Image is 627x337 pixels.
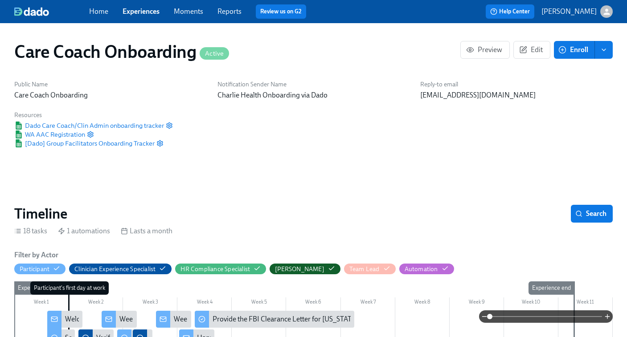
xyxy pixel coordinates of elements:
img: dado [14,7,49,16]
button: [PERSON_NAME] [541,5,613,18]
img: Google Sheet [14,130,23,138]
div: Hide Paige Eber [275,265,324,273]
a: Google SheetDado Care Coach/Clin Admin onboarding tracker [14,121,164,130]
div: Hide Participant [20,265,49,273]
button: enroll [595,41,613,59]
button: Enroll [554,41,595,59]
div: Experience start [14,281,62,295]
a: dado [14,7,89,16]
button: Participant [14,264,66,274]
div: Week 2 [69,297,123,309]
h6: Filter by Actor [14,250,58,260]
div: Hide HR Compliance Specialist [180,265,250,273]
h6: Reply-to email [420,80,613,89]
span: Help Center [490,7,530,16]
h2: Timeline [14,205,67,223]
h6: Notification Sender Name [217,80,410,89]
img: Google Sheet [14,122,23,130]
p: [EMAIL_ADDRESS][DOMAIN_NAME] [420,90,613,100]
a: Experiences [123,7,160,16]
a: Review us on G2 [260,7,302,16]
div: Hide Clinician Experience Specialist [74,265,156,273]
span: Edit [521,45,543,54]
button: HR Compliance Specialist [175,264,266,274]
h6: Resources [14,111,173,119]
div: Week 4 [177,297,232,309]
button: Team Lead [344,264,396,274]
button: Edit [513,41,550,59]
span: Preview [468,45,502,54]
span: Dado Care Coach/Clin Admin onboarding tracker [14,121,164,130]
button: Search [571,205,613,223]
span: [Dado] Group Facilitators Onboarding Tracker [14,139,155,148]
a: Google Sheet[Dado] Group Facilitators Onboarding Tracker [14,139,155,148]
div: 18 tasks [14,226,47,236]
div: Week 10 [504,297,558,309]
button: [PERSON_NAME] [270,264,340,274]
div: Lasts a month [121,226,172,236]
div: Experience end [529,281,574,295]
button: Review us on G2 [256,4,306,19]
p: Care Coach Onboarding [14,90,207,100]
p: Charlie Health Onboarding via Dado [217,90,410,100]
div: Week 5 [232,297,286,309]
div: Week 11 [558,297,613,309]
button: Help Center [486,4,534,19]
img: Google Sheet [14,139,23,147]
div: Week 3 [123,297,177,309]
button: Automation [399,264,454,274]
a: Home [89,7,108,16]
a: Google SheetWA AAC Registration [14,130,85,139]
div: Hide Team Lead [349,265,380,273]
div: Week 8 [395,297,450,309]
span: Active [200,50,229,57]
h1: Care Coach Onboarding [14,41,229,62]
div: Week 9 [450,297,504,309]
div: Hide Automation [405,265,438,273]
a: Moments [174,7,203,16]
span: WA AAC Registration [14,130,85,139]
button: Preview [460,41,510,59]
p: [PERSON_NAME] [541,7,597,16]
a: Reports [217,7,242,16]
div: Week 1 [14,297,69,309]
div: 1 automations [58,226,110,236]
span: Search [577,209,607,218]
div: Week 7 [341,297,395,309]
div: Week 6 [286,297,340,309]
span: Enroll [560,45,588,54]
button: Clinician Experience Specialist [69,264,172,274]
div: Participant's first day at work [30,281,109,295]
h6: Public Name [14,80,207,89]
